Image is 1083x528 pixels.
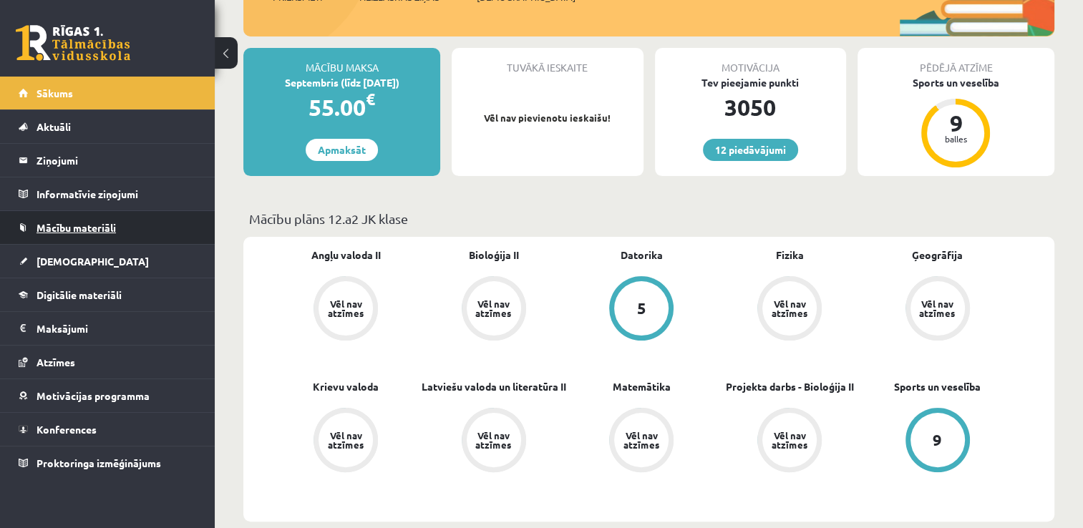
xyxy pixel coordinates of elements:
[19,77,197,109] a: Sākums
[19,110,197,143] a: Aktuāli
[769,431,810,449] div: Vēl nav atzīmes
[568,408,716,475] a: Vēl nav atzīmes
[243,75,440,90] div: Septembris (līdz [DATE])
[420,276,568,343] a: Vēl nav atzīmes
[776,248,804,263] a: Fizika
[19,446,197,479] a: Proktoringa izmēģinājums
[37,144,197,177] legend: Ziņojumi
[243,90,440,124] div: 55.00
[19,413,197,446] a: Konferences
[858,48,1054,75] div: Pēdējā atzīme
[37,177,197,210] legend: Informatīvie ziņojumi
[19,346,197,378] a: Atzīmes
[19,312,197,345] a: Maksājumi
[272,408,420,475] a: Vēl nav atzīmes
[655,75,846,90] div: Tev pieejamie punkti
[19,211,197,244] a: Mācību materiāli
[326,431,366,449] div: Vēl nav atzīmes
[452,48,643,75] div: Tuvākā ieskaite
[621,248,663,263] a: Datorika
[655,90,846,124] div: 3050
[568,276,716,343] a: 5
[420,408,568,475] a: Vēl nav atzīmes
[37,221,116,234] span: Mācību materiāli
[469,248,519,263] a: Bioloģija II
[306,139,378,161] a: Apmaksāt
[37,288,122,301] span: Digitālie materiāli
[326,299,366,318] div: Vēl nav atzīmes
[858,75,1054,90] div: Sports un veselība
[769,299,810,318] div: Vēl nav atzīmes
[422,379,566,394] a: Latviešu valoda un literatūra II
[894,379,981,394] a: Sports un veselība
[934,135,977,143] div: balles
[858,75,1054,170] a: Sports un veselība 9 balles
[37,255,149,268] span: [DEMOGRAPHIC_DATA]
[37,87,73,99] span: Sākums
[637,300,646,316] div: 5
[313,379,379,394] a: Krievu valoda
[613,379,671,394] a: Matemātika
[16,25,130,61] a: Rīgas 1. Tālmācības vidusskola
[459,111,636,125] p: Vēl nav pievienotu ieskaišu!
[19,278,197,311] a: Digitālie materiāli
[912,248,963,263] a: Ģeogrāfija
[474,299,514,318] div: Vēl nav atzīmes
[918,299,958,318] div: Vēl nav atzīmes
[934,112,977,135] div: 9
[19,177,197,210] a: Informatīvie ziņojumi
[863,408,1011,475] a: 9
[726,379,854,394] a: Projekta darbs - Bioloģija II
[19,144,197,177] a: Ziņojumi
[243,48,440,75] div: Mācību maksa
[311,248,381,263] a: Angļu valoda II
[249,209,1049,228] p: Mācību plāns 12.a2 JK klase
[863,276,1011,343] a: Vēl nav atzīmes
[37,120,71,133] span: Aktuāli
[37,423,97,436] span: Konferences
[37,456,161,469] span: Proktoringa izmēģinājums
[474,431,514,449] div: Vēl nav atzīmes
[366,89,375,109] span: €
[716,276,864,343] a: Vēl nav atzīmes
[19,245,197,278] a: [DEMOGRAPHIC_DATA]
[37,312,197,345] legend: Maksājumi
[703,139,798,161] a: 12 piedāvājumi
[37,389,150,402] span: Motivācijas programma
[933,432,942,448] div: 9
[272,276,420,343] a: Vēl nav atzīmes
[37,356,75,368] span: Atzīmes
[716,408,864,475] a: Vēl nav atzīmes
[19,379,197,412] a: Motivācijas programma
[655,48,846,75] div: Motivācija
[621,431,661,449] div: Vēl nav atzīmes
